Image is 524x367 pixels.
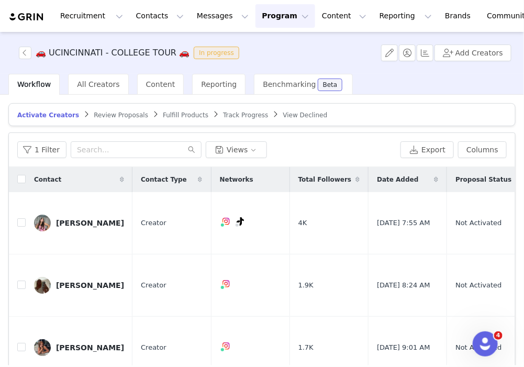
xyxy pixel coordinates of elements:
span: Total Followers [298,175,352,184]
img: instagram.svg [222,280,230,288]
iframe: Intercom live chat [473,331,498,357]
button: Columns [458,141,507,158]
span: Contact Type [141,175,187,184]
img: a419e65e-8e8d-4acb-a5ab-72cc318a9294.jpg [34,277,51,294]
button: Reporting [373,4,438,28]
span: View Declined [283,112,328,119]
button: 1 Filter [17,141,66,158]
span: Content [146,80,175,88]
button: Messages [191,4,255,28]
input: Search... [71,141,202,158]
button: Add Creators [434,45,511,61]
img: abf629f4-fad0-4500-b3cf-3bffb0d5acf9.jpg [34,215,51,231]
button: Recruitment [54,4,129,28]
span: 4 [494,331,503,340]
a: Brands [439,4,480,28]
button: Export [400,141,454,158]
span: Track Progress [223,112,268,119]
h3: 🚗 UCINCINNATI - COLLEGE TOUR 🚗 [36,47,189,59]
button: Views [206,141,267,158]
button: Program [255,4,315,28]
span: In progress [194,47,239,59]
span: 1.9K [298,280,314,291]
span: Networks [220,175,253,184]
button: Content [316,4,373,28]
span: Contact [34,175,61,184]
span: Activate Creators [17,112,79,119]
button: Contacts [130,4,190,28]
span: 1.7K [298,342,314,353]
a: [PERSON_NAME] [34,277,124,294]
img: dfd9f704-9365-4e6d-95d1-1c3e62eab603.jpg [34,339,51,356]
span: All Creators [77,80,119,88]
span: Creator [141,342,166,353]
span: Reporting [201,80,237,88]
img: instagram.svg [222,342,230,350]
span: Creator [141,280,166,291]
i: icon: search [188,146,195,153]
span: Proposal Status [455,175,511,184]
span: Workflow [17,80,51,88]
div: Beta [323,82,338,88]
span: Fulfill Products [163,112,208,119]
span: Benchmarking [263,80,316,88]
div: [PERSON_NAME] [56,219,124,227]
span: 4K [298,218,307,228]
span: Date Added [377,175,418,184]
img: grin logo [8,12,45,22]
img: instagram.svg [222,217,230,226]
span: Creator [141,218,166,228]
a: [PERSON_NAME] [34,339,124,356]
div: [PERSON_NAME] [56,343,124,352]
span: Review Proposals [94,112,148,119]
div: [PERSON_NAME] [56,281,124,290]
a: [PERSON_NAME] [34,215,124,231]
span: [object Object] [19,47,243,59]
span: [DATE] 9:01 AM [377,342,430,353]
span: [DATE] 7:55 AM [377,218,430,228]
span: [DATE] 8:24 AM [377,280,430,291]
